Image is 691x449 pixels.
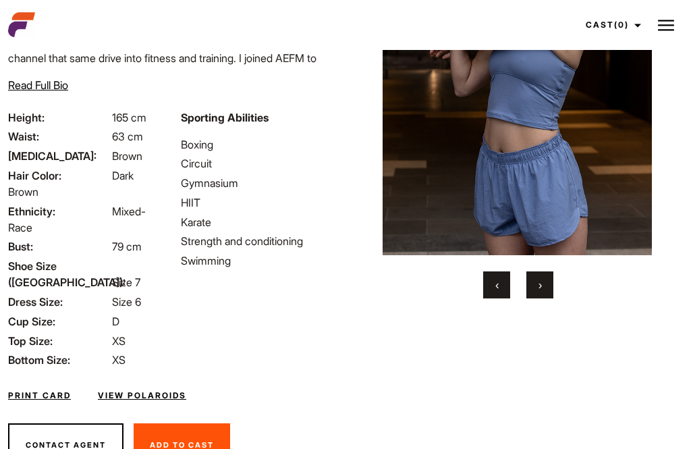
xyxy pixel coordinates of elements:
li: Karate [181,215,337,231]
li: Circuit [181,156,337,172]
li: Swimming [181,253,337,269]
img: Burger icon [658,18,674,34]
strong: Sporting Abilities [181,111,269,125]
span: Ethnicity: [8,204,109,220]
span: (0) [614,20,629,30]
span: Mixed-Race [8,205,146,235]
span: Hair Color: [8,168,109,184]
button: Read Full Bio [8,78,68,94]
span: 165 cm [112,111,146,125]
img: cropped-aefm-brand-fav-22-square.png [8,11,35,38]
a: View Polaroids [98,390,186,402]
span: Shoe Size ([GEOGRAPHIC_DATA]): [8,259,109,291]
a: Cast(0) [574,7,649,43]
span: Bottom Size: [8,352,109,369]
span: Size 6 [112,296,141,309]
span: [MEDICAL_DATA]: [8,149,109,165]
li: Strength and conditioning [181,234,337,250]
p: I’ve trained in swimming and karate from a very young age, which taught me discipline, focus, and... [8,18,337,99]
li: HIIT [181,195,337,211]
span: Height: [8,110,109,126]
a: Print Card [8,390,71,402]
span: Next [538,279,542,292]
span: Bust: [8,239,109,255]
span: Dark Brown [8,169,134,199]
span: Previous [495,279,499,292]
span: 79 cm [112,240,142,254]
span: Cup Size: [8,314,109,330]
span: Top Size: [8,334,109,350]
li: Boxing [181,137,337,153]
span: Waist: [8,129,109,145]
span: Dress Size: [8,294,109,311]
span: XS [112,335,126,348]
span: 63 cm [112,130,143,144]
li: Gymnasium [181,176,337,192]
span: Brown [112,150,142,163]
span: XS [112,354,126,367]
span: Read Full Bio [8,79,68,93]
span: Size 7 [112,276,140,290]
span: D [112,315,119,329]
